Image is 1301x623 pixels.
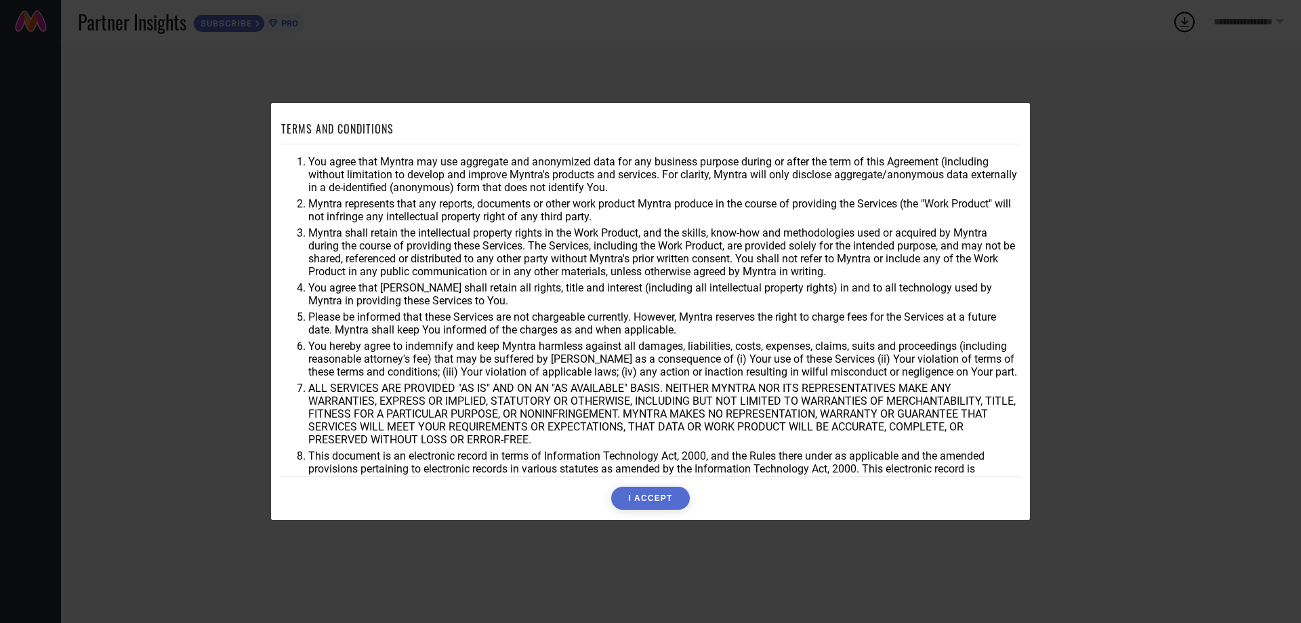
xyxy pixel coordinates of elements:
[308,281,1020,307] li: You agree that [PERSON_NAME] shall retain all rights, title and interest (including all intellect...
[308,449,1020,488] li: This document is an electronic record in terms of Information Technology Act, 2000, and the Rules...
[308,382,1020,446] li: ALL SERVICES ARE PROVIDED "AS IS" AND ON AN "AS AVAILABLE" BASIS. NEITHER MYNTRA NOR ITS REPRESEN...
[308,340,1020,378] li: You hereby agree to indemnify and keep Myntra harmless against all damages, liabilities, costs, e...
[308,197,1020,223] li: Myntra represents that any reports, documents or other work product Myntra produce in the course ...
[611,487,689,510] button: I ACCEPT
[308,155,1020,194] li: You agree that Myntra may use aggregate and anonymized data for any business purpose during or af...
[308,226,1020,278] li: Myntra shall retain the intellectual property rights in the Work Product, and the skills, know-ho...
[281,121,394,137] h1: TERMS AND CONDITIONS
[308,310,1020,336] li: Please be informed that these Services are not chargeable currently. However, Myntra reserves the...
